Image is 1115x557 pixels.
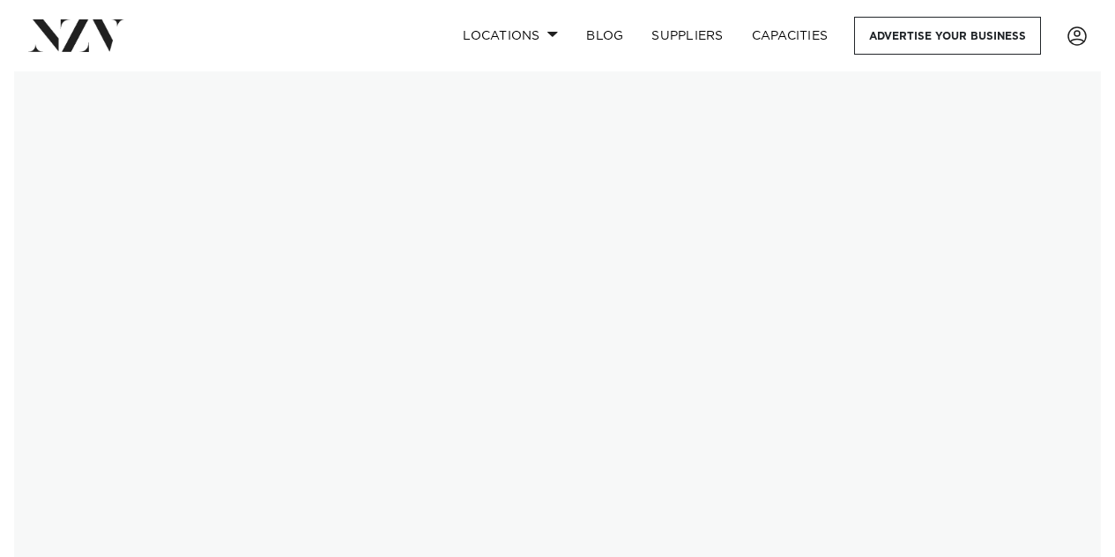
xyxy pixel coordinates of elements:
img: nzv-logo.png [28,19,124,51]
a: BLOG [572,17,637,55]
a: SUPPLIERS [637,17,737,55]
a: Capacities [738,17,843,55]
a: Advertise your business [854,17,1041,55]
a: Locations [449,17,572,55]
